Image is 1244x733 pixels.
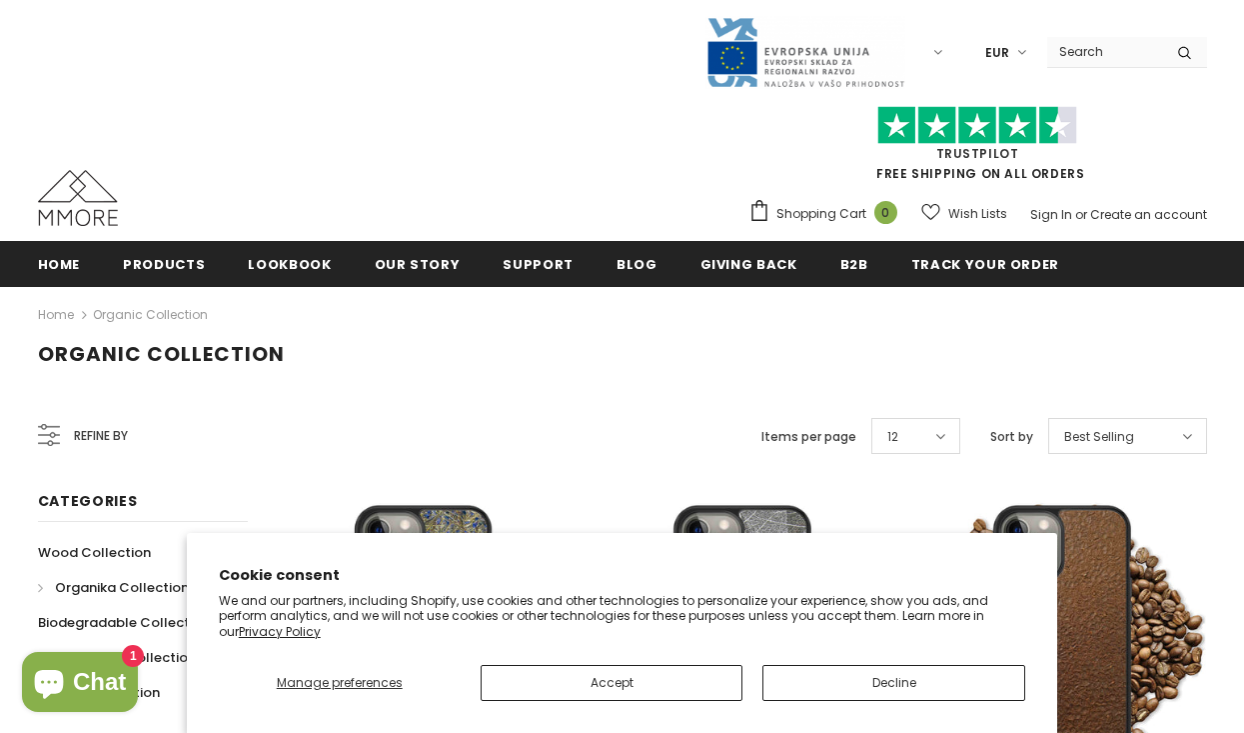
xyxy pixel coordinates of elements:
span: Blog [617,255,657,274]
h2: Cookie consent [219,565,1026,586]
span: 0 [874,201,897,224]
button: Decline [762,665,1025,701]
a: support [503,241,574,286]
button: Manage preferences [219,665,461,701]
span: Organika Collection [55,578,189,597]
a: Track your order [911,241,1059,286]
span: Organic Collection [38,340,285,368]
span: Shopping Cart [776,204,866,224]
img: MMORE Cases [38,170,118,226]
button: Accept [481,665,743,701]
a: Sign In [1030,206,1072,223]
span: Best Selling [1064,427,1134,447]
img: Trust Pilot Stars [877,106,1077,145]
span: Wish Lists [948,204,1007,224]
a: Trustpilot [936,145,1019,162]
a: B2B [840,241,868,286]
a: Javni Razpis [705,43,905,60]
span: EUR [985,43,1009,63]
a: Home [38,303,74,327]
span: Products [123,255,205,274]
span: Biodegradable Collection [38,613,210,632]
span: Giving back [700,255,797,274]
span: Wood Collection [38,543,151,562]
a: Privacy Policy [239,623,321,640]
a: Create an account [1090,206,1207,223]
a: Biodegradable Collection [38,605,210,640]
label: Items per page [761,427,856,447]
a: Wish Lists [921,196,1007,231]
a: Lookbook [248,241,331,286]
span: Lookbook [248,255,331,274]
a: Wood Collection [38,535,151,570]
span: FREE SHIPPING ON ALL ORDERS [748,115,1207,182]
inbox-online-store-chat: Shopify online store chat [16,652,144,717]
label: Sort by [990,427,1033,447]
a: Home [38,241,81,286]
a: Personalized Collection [38,640,196,675]
span: Our Story [375,255,461,274]
a: Blog [617,241,657,286]
span: Manage preferences [277,674,403,691]
span: Track your order [911,255,1059,274]
span: Refine by [74,425,128,447]
span: Personalized Collection [38,648,196,667]
span: B2B [840,255,868,274]
a: Organic Collection [93,306,208,323]
input: Search Site [1047,37,1162,66]
a: Our Story [375,241,461,286]
a: Giving back [700,241,797,286]
img: Javni Razpis [705,16,905,89]
p: We and our partners, including Shopify, use cookies and other technologies to personalize your ex... [219,593,1026,640]
a: Shopping Cart 0 [748,199,907,229]
a: Organika Collection [38,570,189,605]
span: or [1075,206,1087,223]
span: Home [38,255,81,274]
a: Products [123,241,205,286]
span: support [503,255,574,274]
span: 12 [887,427,898,447]
span: Categories [38,491,138,511]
